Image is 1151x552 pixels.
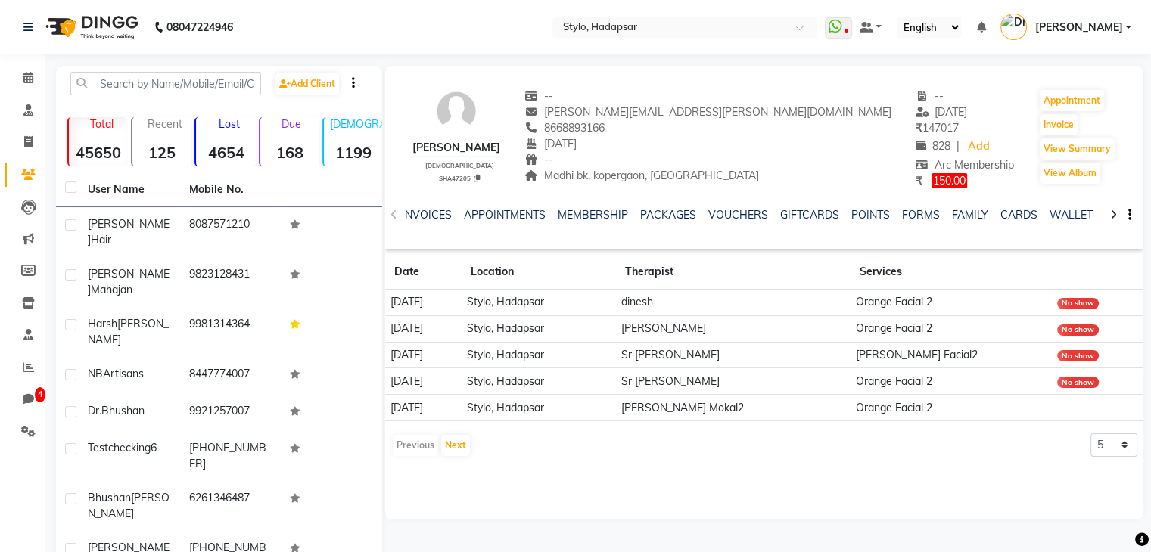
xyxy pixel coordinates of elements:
[275,73,339,95] a: Add Client
[70,72,261,95] input: Search by Name/Mobile/Email/Code
[75,117,128,131] p: Total
[916,139,950,153] span: 828
[108,441,157,454] span: checking6
[385,315,462,342] td: [DATE]
[180,307,282,357] td: 9981314364
[91,233,111,247] span: Hair
[324,143,383,162] strong: 1199
[708,208,768,222] a: VOUCHERS
[851,255,1052,290] th: Services
[916,121,959,135] span: 147017
[616,315,851,342] td: [PERSON_NAME]
[39,6,142,48] img: logo
[851,342,1052,368] td: [PERSON_NAME] Facial2
[69,143,128,162] strong: 45650
[1057,377,1099,388] div: No show
[616,395,851,421] td: [PERSON_NAME] Mokal2
[616,289,851,315] td: dinesh
[180,394,282,431] td: 9921257007
[196,143,255,162] strong: 4654
[441,435,470,456] button: Next
[524,105,891,119] span: [PERSON_NAME][EMAIL_ADDRESS][PERSON_NAME][DOMAIN_NAME]
[851,395,1052,421] td: Orange Facial 2
[616,255,851,290] th: Therapist
[385,255,462,290] th: Date
[616,368,851,395] td: Sr [PERSON_NAME]
[616,342,851,368] td: Sr [PERSON_NAME]
[1040,114,1078,135] button: Invoice
[88,491,131,504] span: Bhushan
[88,267,170,296] span: [PERSON_NAME]
[434,88,479,134] img: avatar
[1040,90,1104,111] button: Appointment
[1040,163,1100,184] button: View Album
[5,387,41,412] a: 4
[462,342,616,368] td: Stylo, Hadapsar
[138,117,191,131] p: Recent
[1000,14,1027,40] img: Dhiraj Mokal
[902,208,940,222] a: FORMS
[79,172,180,207] th: User Name
[952,208,988,222] a: FAMILY
[1057,298,1099,309] div: No show
[330,117,383,131] p: [DEMOGRAPHIC_DATA]
[180,172,282,207] th: Mobile No.
[932,173,967,188] span: 150.00
[101,404,145,417] span: bhushan
[103,367,144,380] span: Artisans
[418,172,500,183] div: SHA47205
[180,481,282,531] td: 6261346487
[1057,324,1099,336] div: No show
[1034,20,1122,36] span: [PERSON_NAME]
[180,357,282,394] td: 8447774007
[385,289,462,315] td: [DATE]
[780,208,839,222] a: GIFTCARDS
[88,317,169,346] span: [PERSON_NAME]
[88,441,108,454] span: test
[88,367,103,380] span: NB
[851,208,890,222] a: POINTS
[916,158,1015,172] span: Arc Membership
[558,208,628,222] a: MEMBERSHIP
[916,174,922,188] span: ₹
[957,138,960,154] span: |
[1050,208,1093,222] a: WALLET
[88,217,170,247] span: [PERSON_NAME]
[1040,138,1115,160] button: View Summary
[966,136,992,157] a: Add
[524,89,553,103] span: --
[1057,350,1099,361] div: No show
[180,207,282,257] td: 8087571210
[464,208,546,222] a: APPOINTMENTS
[166,6,233,48] b: 08047224946
[385,368,462,395] td: [DATE]
[425,162,494,169] span: [DEMOGRAPHIC_DATA]
[412,140,500,156] div: [PERSON_NAME]
[462,315,616,342] td: Stylo, Hadapsar
[524,121,605,135] span: 8668893166
[851,315,1052,342] td: Orange Facial 2
[88,317,117,330] span: Harsh
[1000,208,1037,222] a: CARDS
[202,117,255,131] p: Lost
[524,137,577,150] span: [DATE]
[180,431,282,481] td: [PHONE_NUMBER]
[462,255,616,290] th: Location
[35,387,45,402] span: 4
[851,368,1052,395] td: Orange Facial 2
[132,143,191,162] strong: 125
[916,121,922,135] span: ₹
[640,208,696,222] a: PACKAGES
[260,143,319,162] strong: 168
[180,257,282,307] td: 9823128431
[402,208,452,222] a: INVOICES
[916,89,944,103] span: --
[263,117,319,131] p: Due
[462,368,616,395] td: Stylo, Hadapsar
[462,395,616,421] td: Stylo, Hadapsar
[91,283,132,296] span: mahajan
[385,342,462,368] td: [DATE]
[88,404,101,417] span: Dr.
[916,105,968,119] span: [DATE]
[524,153,553,166] span: --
